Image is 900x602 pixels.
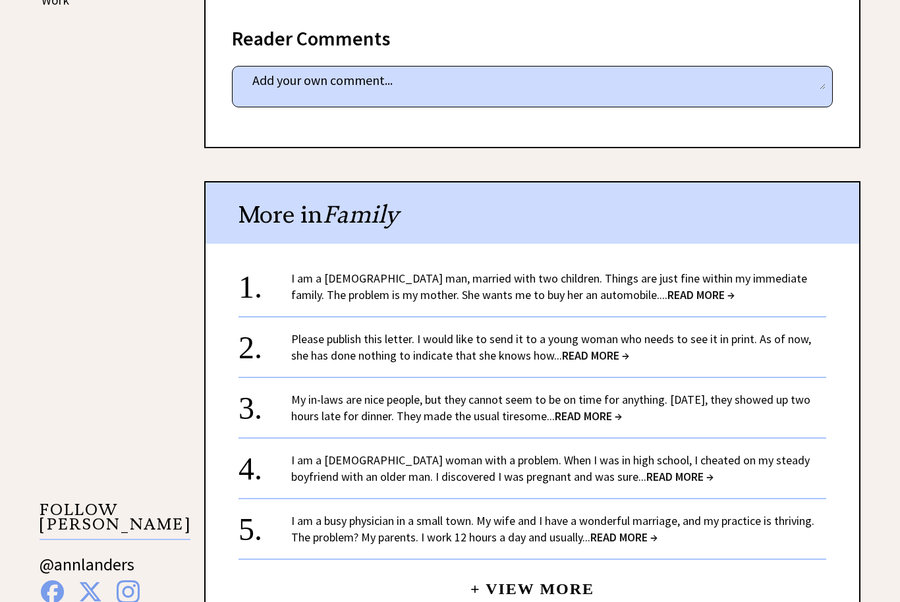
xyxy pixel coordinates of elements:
[239,512,291,537] div: 5.
[206,182,859,244] div: More in
[239,452,291,476] div: 4.
[291,271,807,302] a: I am a [DEMOGRAPHIC_DATA] man, married with two children. Things are just fine within my immediat...
[562,348,629,363] span: READ MORE →
[40,553,134,588] a: @annlanders
[239,391,291,416] div: 3.
[291,452,810,484] a: I am a [DEMOGRAPHIC_DATA] woman with a problem. When I was in high school, I cheated on my steady...
[555,408,622,424] span: READ MORE →
[470,569,594,597] a: + View More
[667,287,735,302] span: READ MORE →
[239,331,291,355] div: 2.
[239,270,291,294] div: 1.
[232,24,833,45] div: Reader Comments
[646,469,714,484] span: READ MORE →
[291,392,810,424] a: My in-laws are nice people, but they cannot seem to be on time for anything. [DATE], they showed ...
[40,503,190,540] p: FOLLOW [PERSON_NAME]
[291,331,811,363] a: Please publish this letter. I would like to send it to a young woman who needs to see it in print...
[40,45,171,441] iframe: Advertisement
[323,200,399,229] span: Family
[291,513,814,545] a: I am a busy physician in a small town. My wife and I have a wonderful marriage, and my practice i...
[590,530,658,545] span: READ MORE →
